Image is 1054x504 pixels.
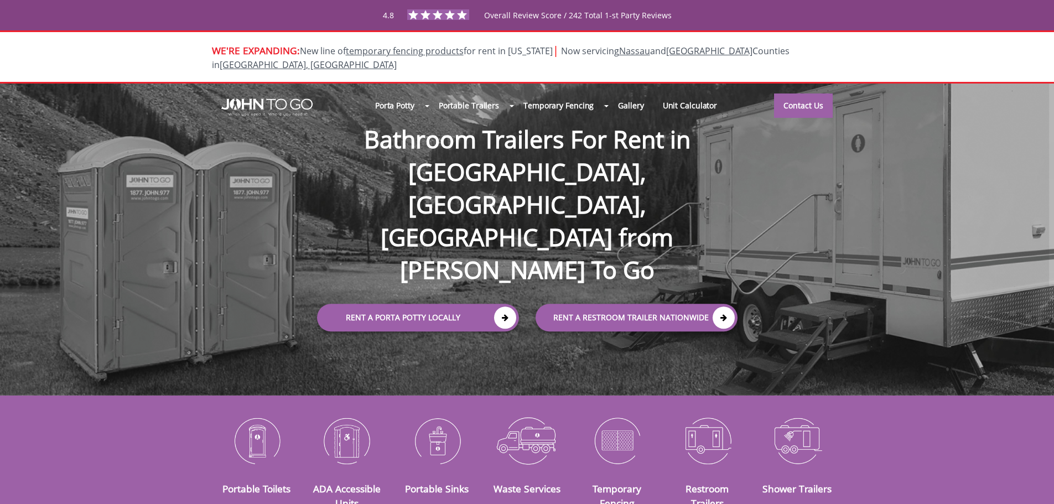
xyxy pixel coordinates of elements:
[212,44,300,57] span: WE'RE EXPANDING:
[666,45,752,57] a: [GEOGRAPHIC_DATA]
[220,59,397,71] a: [GEOGRAPHIC_DATA], [GEOGRAPHIC_DATA]
[553,43,559,58] span: |
[222,482,290,495] a: Portable Toilets
[400,412,474,469] img: Portable-Sinks-icon_N.png
[671,412,744,469] img: Restroom-Trailers-icon_N.png
[490,412,564,469] img: Waste-Services-icon_N.png
[366,93,424,117] a: Porta Potty
[310,412,383,469] img: ADA-Accessible-Units-icon_N.png
[306,87,749,287] h1: Bathroom Trailers For Rent in [GEOGRAPHIC_DATA], [GEOGRAPHIC_DATA], [GEOGRAPHIC_DATA] from [PERSO...
[762,482,832,495] a: Shower Trailers
[383,10,394,20] span: 4.8
[212,45,790,71] span: Now servicing and Counties in
[494,482,560,495] a: Waste Services
[317,304,519,331] a: Rent a Porta Potty Locally
[761,412,834,469] img: Shower-Trailers-icon_N.png
[429,93,508,117] a: Portable Trailers
[212,45,790,71] span: New line of for rent in [US_STATE]
[536,304,738,331] a: rent a RESTROOM TRAILER Nationwide
[346,45,464,57] a: temporary fencing products
[220,412,294,469] img: Portable-Toilets-icon_N.png
[619,45,650,57] a: Nassau
[609,93,653,117] a: Gallery
[580,412,654,469] img: Temporary-Fencing-cion_N.png
[484,10,672,43] span: Overall Review Score / 242 Total 1-st Party Reviews
[514,93,603,117] a: Temporary Fencing
[405,482,469,495] a: Portable Sinks
[774,93,833,118] a: Contact Us
[221,98,313,116] img: JOHN to go
[653,93,727,117] a: Unit Calculator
